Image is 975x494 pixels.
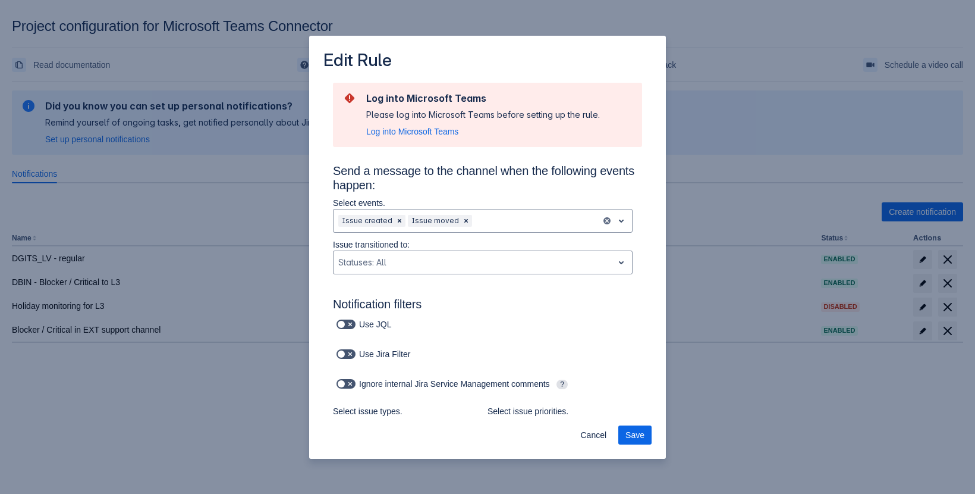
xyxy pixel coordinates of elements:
[395,216,404,226] span: Clear
[460,215,472,227] div: Remove Issue moved
[614,255,628,270] span: open
[461,216,471,226] span: Clear
[602,216,612,226] button: clear
[366,109,600,121] div: Please log into Microsoft Teams before setting up the rule.
[333,164,642,197] h3: Send a message to the channel when the following events happen:
[333,239,633,251] p: Issue transitioned to:
[342,91,357,105] span: error
[366,126,458,137] button: Log into Microsoft Teams
[333,197,633,209] p: Select events.
[333,405,464,417] p: Select issue types.
[366,92,600,104] h2: Log into Microsoft Teams
[323,50,392,73] h3: Edit Rule
[394,215,405,227] div: Remove Issue created
[333,316,412,333] div: Use JQL
[625,426,644,445] span: Save
[580,426,606,445] span: Cancel
[556,380,568,389] span: ?
[338,215,394,227] div: Issue created
[487,405,618,417] p: Select issue priorities.
[333,346,426,362] div: Use Jira Filter
[573,426,614,445] button: Cancel
[408,215,460,227] div: Issue moved
[618,426,652,445] button: Save
[333,376,618,392] div: Ignore internal Jira Service Management comments
[333,297,642,316] h3: Notification filters
[614,214,628,228] span: open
